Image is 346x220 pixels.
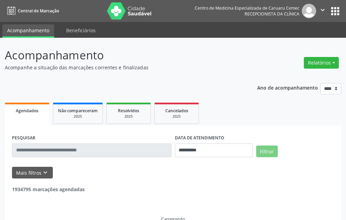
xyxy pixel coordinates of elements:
[12,133,35,143] label: PESQUISAR
[304,57,339,69] button: Relatórios
[159,114,194,119] div: 2025
[329,5,341,17] button: apps
[256,146,278,157] button: Filtrar
[5,47,240,64] p: Acompanhamento
[58,108,98,114] span: Não compareceram
[316,4,329,18] button: 
[12,186,85,193] strong: 1934795 marcações agendadas
[2,24,54,38] a: Acompanhamento
[319,6,326,14] i: 
[18,8,59,14] span: Central de Marcação
[12,167,53,179] button: Mais filtroskeyboard_arrow_down
[58,114,98,119] div: 2025
[16,108,38,114] span: Agendados
[5,5,59,16] a: Central de Marcação
[61,24,100,36] a: Beneficiários
[244,11,299,17] span: Recepcionista da clínica
[41,169,49,176] i: keyboard_arrow_down
[195,5,299,11] div: Centro de Medicina Especializada de Caruaru Cemec
[175,133,224,143] label: DATA DE ATENDIMENTO
[118,108,139,114] span: Resolvidos
[257,83,318,92] p: Ano de acompanhamento
[5,64,240,71] p: Acompanhe a situação das marcações correntes e finalizadas
[165,108,188,114] span: Cancelados
[111,114,146,119] div: 2025
[302,4,316,18] img: img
